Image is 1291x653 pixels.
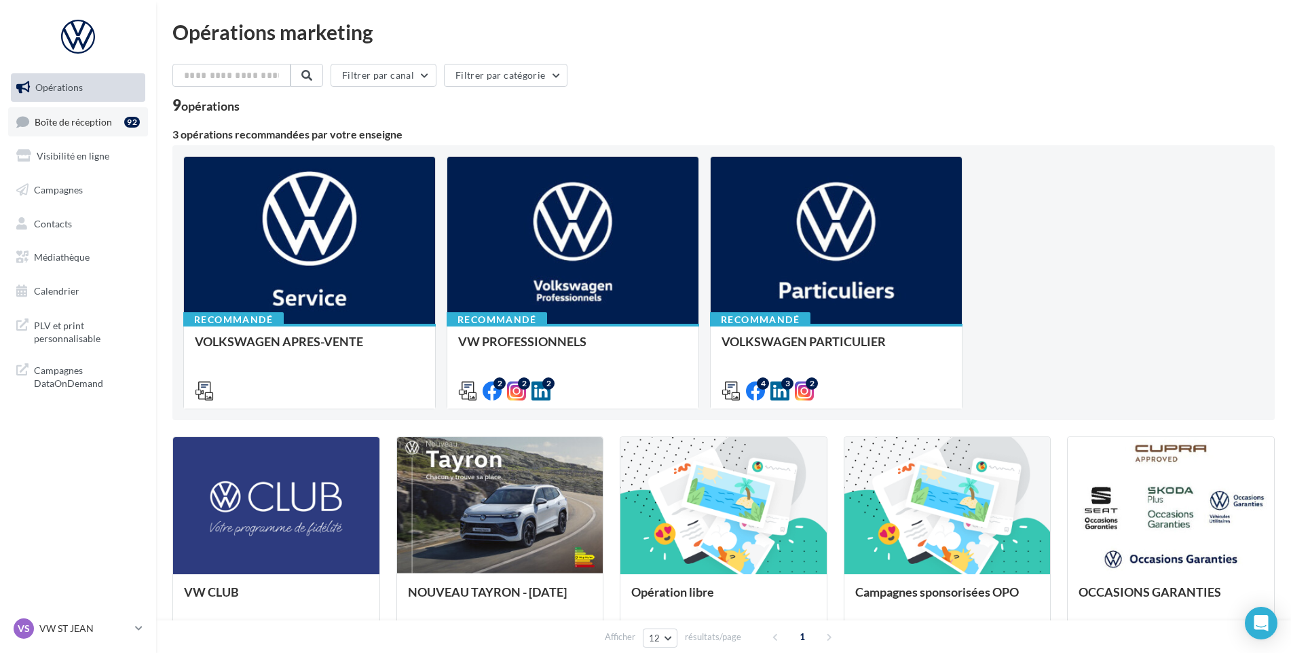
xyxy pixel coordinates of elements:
span: Opérations [35,81,83,93]
span: NOUVEAU TAYRON - [DATE] [408,584,567,599]
a: Médiathèque [8,243,148,272]
span: VS [18,622,30,635]
a: Campagnes DataOnDemand [8,356,148,396]
div: opérations [181,100,240,112]
span: VOLKSWAGEN APRES-VENTE [195,334,363,349]
div: 2 [806,377,818,390]
div: Recommandé [710,312,810,327]
span: Boîte de réception [35,115,112,127]
div: 3 opérations recommandées par votre enseigne [172,129,1275,140]
div: 2 [542,377,555,390]
div: 2 [518,377,530,390]
span: Campagnes [34,184,83,195]
span: Calendrier [34,285,79,297]
p: VW ST JEAN [39,622,130,635]
div: Opérations marketing [172,22,1275,42]
a: Calendrier [8,277,148,305]
div: Recommandé [447,312,547,327]
span: VW PROFESSIONNELS [458,334,586,349]
a: Campagnes [8,176,148,204]
a: Visibilité en ligne [8,142,148,170]
span: PLV et print personnalisable [34,316,140,346]
a: Boîte de réception92 [8,107,148,136]
a: Contacts [8,210,148,238]
span: Médiathèque [34,251,90,263]
span: Campagnes DataOnDemand [34,361,140,390]
div: Recommandé [183,312,284,327]
button: Filtrer par canal [331,64,436,87]
a: Opérations [8,73,148,102]
span: Campagnes sponsorisées OPO [855,584,1019,599]
button: 12 [643,629,677,648]
a: VS VW ST JEAN [11,616,145,641]
div: 9 [172,98,240,113]
button: Filtrer par catégorie [444,64,567,87]
span: Afficher [605,631,635,643]
div: 4 [757,377,769,390]
span: VW CLUB [184,584,239,599]
div: 3 [781,377,793,390]
a: PLV et print personnalisable [8,311,148,351]
span: Opération libre [631,584,714,599]
span: 12 [649,633,660,643]
span: VOLKSWAGEN PARTICULIER [722,334,886,349]
span: résultats/page [685,631,741,643]
div: Open Intercom Messenger [1245,607,1277,639]
span: OCCASIONS GARANTIES [1079,584,1221,599]
span: 1 [791,626,813,648]
div: 92 [124,117,140,128]
span: Contacts [34,217,72,229]
div: 2 [493,377,506,390]
span: Visibilité en ligne [37,150,109,162]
